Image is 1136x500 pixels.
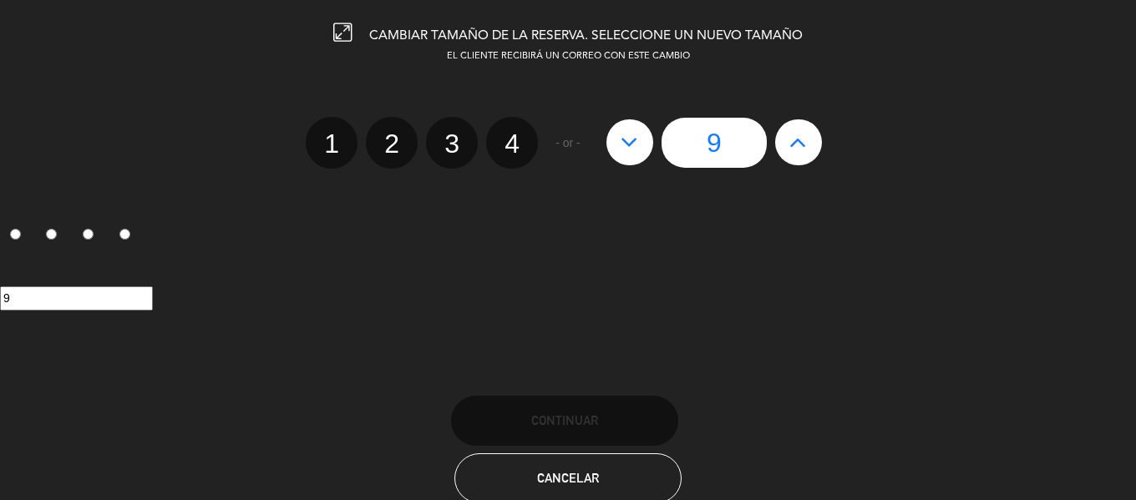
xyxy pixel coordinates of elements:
[426,117,478,169] label: 3
[109,221,146,250] label: 4
[46,229,57,240] input: 2
[119,229,130,240] input: 4
[451,396,678,446] button: Continuar
[447,52,690,61] span: EL CLIENTE RECIBIRÁ UN CORREO CON ESTE CAMBIO
[366,117,418,169] label: 2
[369,29,803,43] span: CAMBIAR TAMAÑO DE LA RESERVA. SELECCIONE UN NUEVO TAMAÑO
[555,134,581,153] span: - or -
[306,117,358,169] label: 1
[74,221,110,250] label: 3
[83,229,94,240] input: 3
[537,471,599,485] span: Cancelar
[10,229,21,240] input: 1
[486,117,538,169] label: 4
[37,221,74,250] label: 2
[531,413,598,427] span: Continuar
